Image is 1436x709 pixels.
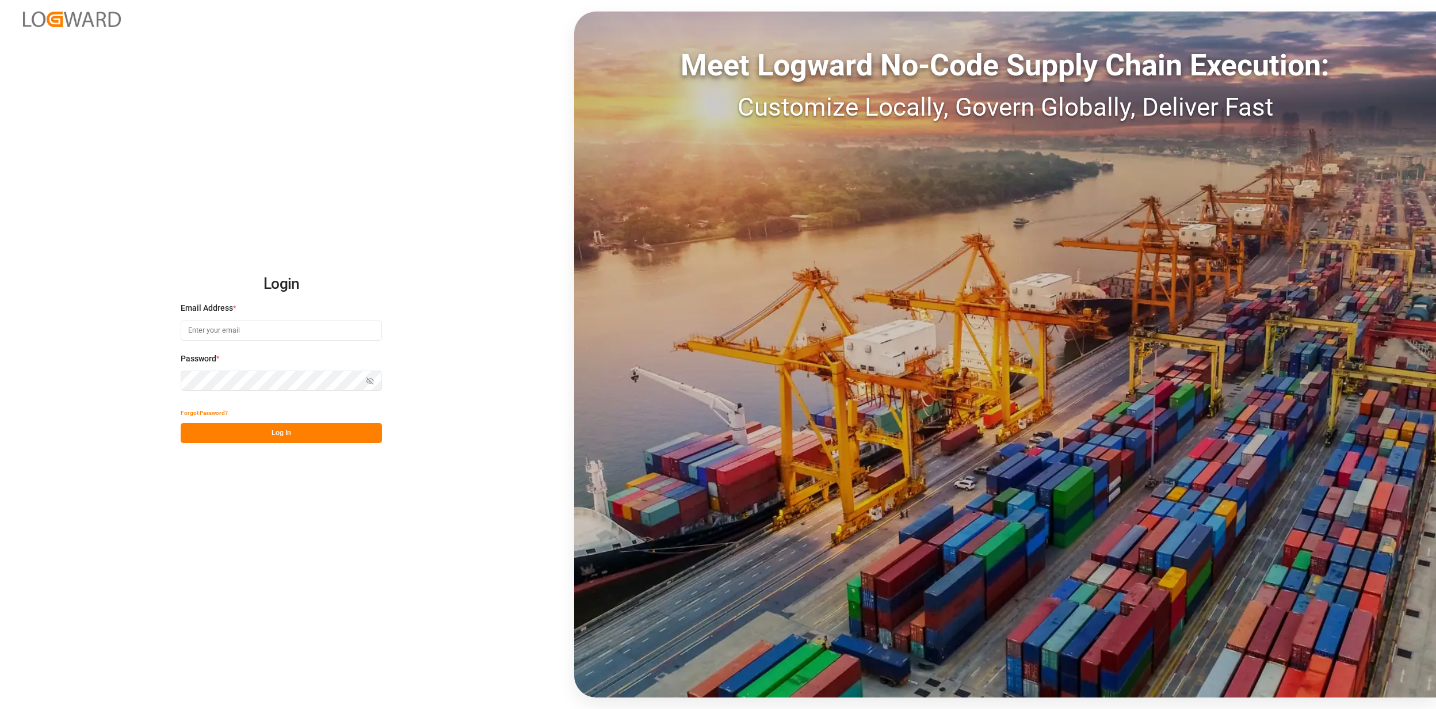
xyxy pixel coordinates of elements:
h2: Login [181,266,382,303]
span: Password [181,353,216,365]
div: Customize Locally, Govern Globally, Deliver Fast [574,88,1436,126]
input: Enter your email [181,321,382,341]
button: Log In [181,423,382,443]
span: Email Address [181,302,233,314]
button: Forgot Password? [181,403,228,423]
img: Logward_new_orange.png [23,12,121,27]
div: Meet Logward No-Code Supply Chain Execution: [574,43,1436,88]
